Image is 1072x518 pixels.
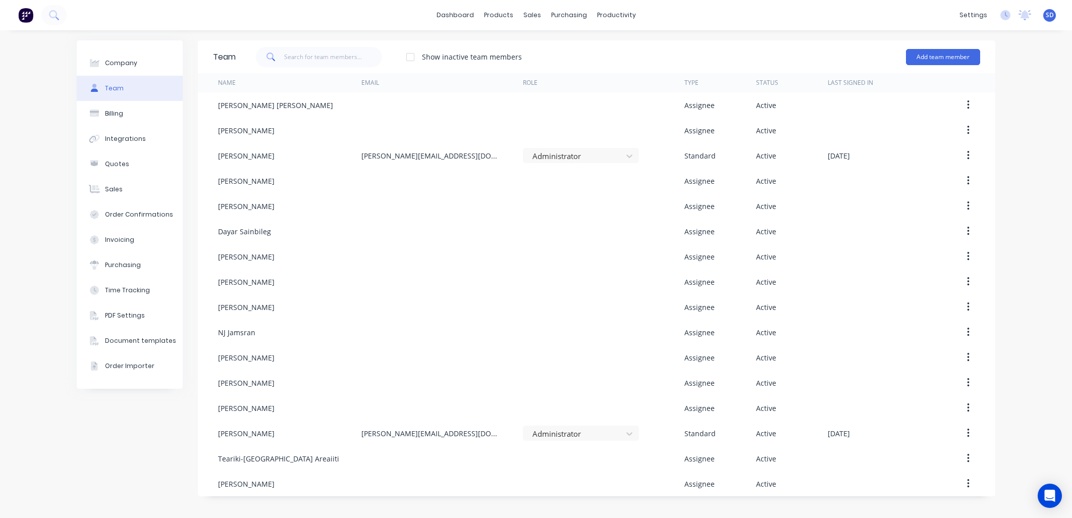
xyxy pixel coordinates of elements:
div: Active [756,201,776,212]
div: Active [756,403,776,413]
div: products [479,8,518,23]
div: Active [756,428,776,439]
button: Purchasing [77,252,183,278]
img: Factory [18,8,33,23]
div: [PERSON_NAME] [218,150,275,161]
div: Billing [105,109,123,118]
div: settings [954,8,992,23]
button: Company [77,50,183,76]
div: Team [213,51,236,63]
div: Team [105,84,124,93]
div: Assignee [684,352,715,363]
div: [DATE] [828,150,850,161]
div: Assignee [684,302,715,313]
div: [PERSON_NAME] [218,302,275,313]
div: Type [684,78,699,87]
div: Assignee [684,100,715,111]
div: [PERSON_NAME] [218,403,275,413]
div: [PERSON_NAME][EMAIL_ADDRESS][DOMAIN_NAME] [361,428,503,439]
div: Assignee [684,378,715,388]
div: Time Tracking [105,286,150,295]
input: Search for team members... [284,47,383,67]
div: [DATE] [828,428,850,439]
div: productivity [592,8,641,23]
div: Active [756,277,776,287]
div: Assignee [684,327,715,338]
div: [PERSON_NAME] [218,125,275,136]
div: Order Confirmations [105,210,173,219]
div: Assignee [684,403,715,413]
div: Assignee [684,226,715,237]
button: Order Importer [77,353,183,379]
div: Assignee [684,125,715,136]
div: Active [756,327,776,338]
button: Team [77,76,183,101]
div: Active [756,251,776,262]
div: [PERSON_NAME] [218,277,275,287]
div: [PERSON_NAME] [218,201,275,212]
div: Role [523,78,538,87]
div: Standard [684,150,716,161]
div: Order Importer [105,361,154,371]
a: dashboard [432,8,479,23]
div: Dayar Sainbileg [218,226,271,237]
div: Last signed in [828,78,873,87]
div: [PERSON_NAME] [218,251,275,262]
span: SD [1046,11,1054,20]
div: [PERSON_NAME][EMAIL_ADDRESS][DOMAIN_NAME] [361,150,503,161]
div: PDF Settings [105,311,145,320]
button: Add team member [906,49,980,65]
div: Assignee [684,176,715,186]
div: [PERSON_NAME] [PERSON_NAME] [218,100,333,111]
div: Integrations [105,134,146,143]
div: Assignee [684,479,715,489]
div: Teariki-[GEOGRAPHIC_DATA] Areaiiti [218,453,339,464]
div: sales [518,8,546,23]
div: Document templates [105,336,176,345]
div: Active [756,378,776,388]
div: Open Intercom Messenger [1038,484,1062,508]
div: Active [756,302,776,313]
div: Email [361,78,379,87]
div: Standard [684,428,716,439]
div: [PERSON_NAME] [218,479,275,489]
div: Assignee [684,277,715,287]
div: Assignee [684,251,715,262]
div: NJ Jamsran [218,327,255,338]
div: purchasing [546,8,592,23]
div: [PERSON_NAME] [218,176,275,186]
div: Invoicing [105,235,134,244]
div: Sales [105,185,123,194]
button: Sales [77,177,183,202]
div: Name [218,78,236,87]
div: Active [756,352,776,363]
div: [PERSON_NAME] [218,378,275,388]
button: PDF Settings [77,303,183,328]
div: Status [756,78,778,87]
div: Active [756,479,776,489]
div: Active [756,176,776,186]
div: [PERSON_NAME] [218,428,275,439]
div: Active [756,150,776,161]
div: Active [756,226,776,237]
div: Show inactive team members [422,51,522,62]
button: Order Confirmations [77,202,183,227]
div: Purchasing [105,261,141,270]
div: Assignee [684,453,715,464]
div: Company [105,59,137,68]
button: Billing [77,101,183,126]
button: Quotes [77,151,183,177]
div: Active [756,125,776,136]
div: Assignee [684,201,715,212]
button: Invoicing [77,227,183,252]
div: Quotes [105,160,129,169]
button: Document templates [77,328,183,353]
div: Active [756,453,776,464]
button: Integrations [77,126,183,151]
button: Time Tracking [77,278,183,303]
div: Active [756,100,776,111]
div: [PERSON_NAME] [218,352,275,363]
